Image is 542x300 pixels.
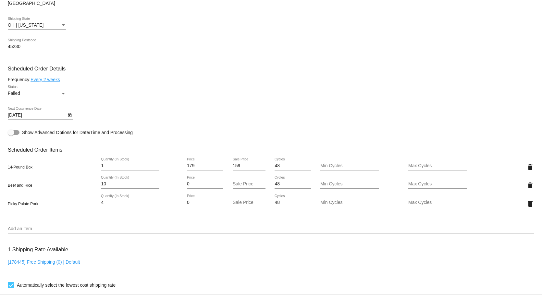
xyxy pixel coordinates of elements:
[275,181,311,187] input: Cycles
[31,77,60,82] a: Every 2 weeks
[233,181,265,187] input: Sale Price
[66,111,73,118] button: Open calendar
[8,91,66,96] mat-select: Status
[275,163,311,169] input: Cycles
[8,44,66,49] input: Shipping Postcode
[526,163,534,171] mat-icon: delete
[8,183,32,188] span: Beef and Rice
[8,113,66,118] input: Next Occurrence Date
[101,200,159,205] input: Quantity (In Stock)
[320,181,379,187] input: Min Cycles
[233,200,265,205] input: Sale Price
[8,22,43,28] span: OH | [US_STATE]
[8,226,534,231] input: Add an item
[17,281,116,289] span: Automatically select the lowest cost shipping rate
[8,91,20,96] span: Failed
[526,181,534,189] mat-icon: delete
[8,243,68,256] h3: 1 Shipping Rate Available
[8,1,66,6] input: Shipping City
[408,163,467,169] input: Max Cycles
[22,129,133,136] span: Show Advanced Options for Date/Time and Processing
[8,77,534,82] div: Frequency:
[187,200,223,205] input: Price
[101,163,159,169] input: Quantity (In Stock)
[101,181,159,187] input: Quantity (In Stock)
[8,142,534,153] h3: Scheduled Order Items
[8,165,32,169] span: 14-Pound Box
[8,23,66,28] mat-select: Shipping State
[408,181,467,187] input: Max Cycles
[187,163,223,169] input: Price
[8,66,534,72] h3: Scheduled Order Details
[275,200,311,205] input: Cycles
[526,200,534,208] mat-icon: delete
[187,181,223,187] input: Price
[320,200,379,205] input: Min Cycles
[320,163,379,169] input: Min Cycles
[408,200,467,205] input: Max Cycles
[8,259,80,265] a: [178445] Free Shipping (0) | Default
[8,202,38,206] span: Picky Palate Pork
[233,163,265,169] input: Sale Price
